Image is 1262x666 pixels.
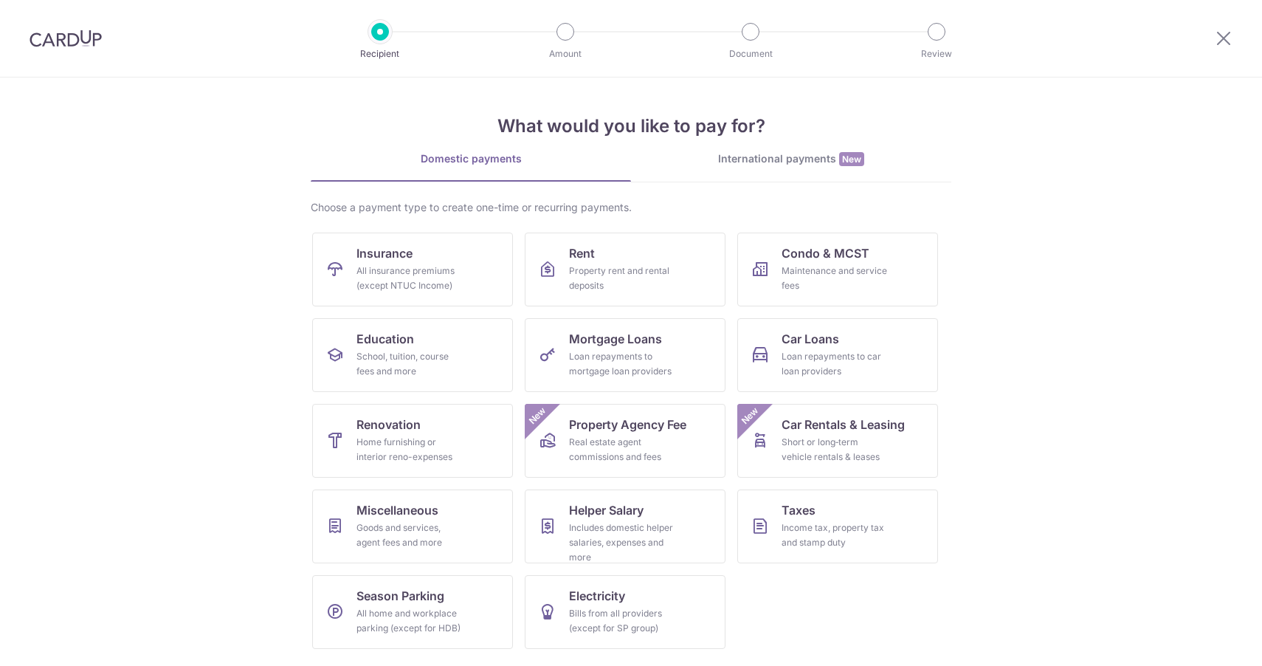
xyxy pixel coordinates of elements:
[525,490,725,563] a: Helper SalaryIncludes domestic helper salaries, expenses and more
[311,113,951,140] h4: What would you like to pay for?
[782,521,888,550] div: Income tax, property tax and stamp duty
[782,501,816,519] span: Taxes
[356,416,421,433] span: Renovation
[569,416,686,433] span: Property Agency Fee
[356,349,463,379] div: School, tuition, course fees and more
[511,47,620,61] p: Amount
[356,264,463,293] div: All insurance premiums (except NTUC Income)
[525,318,725,392] a: Mortgage LoansLoan repayments to mortgage loan providers
[312,490,513,563] a: MiscellaneousGoods and services, agent fees and more
[569,264,675,293] div: Property rent and rental deposits
[782,244,869,262] span: Condo & MCST
[569,244,595,262] span: Rent
[737,490,938,563] a: TaxesIncome tax, property tax and stamp duty
[569,587,625,605] span: Electricity
[325,47,435,61] p: Recipient
[312,575,513,649] a: Season ParkingAll home and workplace parking (except for HDB)
[737,404,938,478] a: Car Rentals & LeasingShort or long‑term vehicle rentals & leasesNew
[569,501,644,519] span: Helper Salary
[356,521,463,550] div: Goods and services, agent fees and more
[311,151,631,166] div: Domestic payments
[525,575,725,649] a: ElectricityBills from all providers (except for SP group)
[738,404,762,428] span: New
[782,435,888,464] div: Short or long‑term vehicle rentals & leases
[782,416,905,433] span: Car Rentals & Leasing
[882,47,991,61] p: Review
[356,330,414,348] span: Education
[356,587,444,605] span: Season Parking
[312,318,513,392] a: EducationSchool, tuition, course fees and more
[631,151,951,167] div: International payments
[356,606,463,636] div: All home and workplace parking (except for HDB)
[356,435,463,464] div: Home furnishing or interior reno-expenses
[525,233,725,306] a: RentProperty rent and rental deposits
[569,435,675,464] div: Real estate agent commissions and fees
[839,152,864,166] span: New
[30,30,102,47] img: CardUp
[311,200,951,215] div: Choose a payment type to create one-time or recurring payments.
[356,244,413,262] span: Insurance
[312,404,513,478] a: RenovationHome furnishing or interior reno-expenses
[737,233,938,306] a: Condo & MCSTMaintenance and service fees
[782,330,839,348] span: Car Loans
[525,404,550,428] span: New
[696,47,805,61] p: Document
[312,233,513,306] a: InsuranceAll insurance premiums (except NTUC Income)
[569,606,675,636] div: Bills from all providers (except for SP group)
[356,501,438,519] span: Miscellaneous
[525,404,725,478] a: Property Agency FeeReal estate agent commissions and feesNew
[782,264,888,293] div: Maintenance and service fees
[737,318,938,392] a: Car LoansLoan repayments to car loan providers
[569,521,675,565] div: Includes domestic helper salaries, expenses and more
[569,349,675,379] div: Loan repayments to mortgage loan providers
[569,330,662,348] span: Mortgage Loans
[782,349,888,379] div: Loan repayments to car loan providers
